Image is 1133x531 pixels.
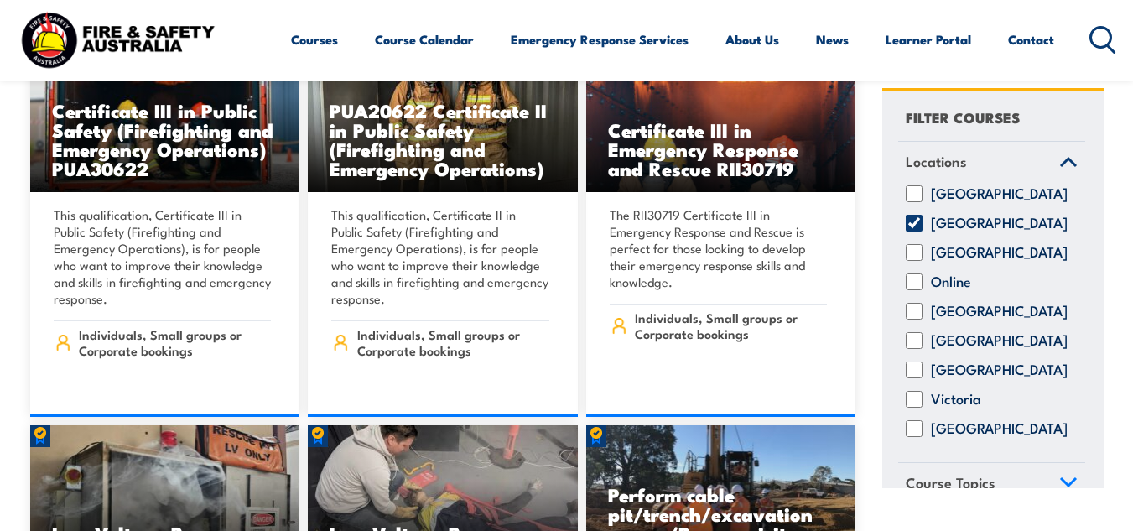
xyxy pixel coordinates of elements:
a: Certificate III in Public Safety (Firefighting and Emergency Operations) PUA30622 [30,41,300,192]
a: Courses [291,19,338,60]
h3: Certificate III in Emergency Response and Rescue RII30719 [608,120,834,178]
label: [GEOGRAPHIC_DATA] [931,185,1068,202]
span: Individuals, Small groups or Corporate bookings [357,326,549,358]
label: [GEOGRAPHIC_DATA] [931,420,1068,437]
label: [GEOGRAPHIC_DATA] [931,303,1068,320]
img: Open Circuit Breathing Apparatus Training [308,41,578,192]
h3: Certificate III in Public Safety (Firefighting and Emergency Operations) PUA30622 [52,101,278,178]
span: Individuals, Small groups or Corporate bookings [635,310,827,341]
img: Live Fire Flashover Cell [586,41,856,192]
span: Course Topics [906,471,995,494]
p: This qualification, Certificate III in Public Safety (Firefighting and Emergency Operations), is ... [54,206,272,307]
a: About Us [725,19,779,60]
label: [GEOGRAPHIC_DATA] [931,362,1068,378]
label: Online [931,273,971,290]
label: Victoria [931,391,981,408]
p: The RII30719 Certificate III in Emergency Response and Rescue is perfect for those looking to dev... [610,206,828,290]
h4: FILTER COURSES [906,106,1020,128]
img: Mines Rescue & Public Safety COURSES [30,41,300,192]
a: Learner Portal [886,19,971,60]
span: Locations [906,150,967,173]
h3: PUA20622 Certificate II in Public Safety (Firefighting and Emergency Operations) [330,101,556,178]
label: [GEOGRAPHIC_DATA] [931,332,1068,349]
label: [GEOGRAPHIC_DATA] [931,215,1068,232]
a: Contact [1008,19,1054,60]
a: Course Topics [898,463,1085,507]
p: This qualification, Certificate II in Public Safety (Firefighting and Emergency Operations), is f... [331,206,549,307]
a: Locations [898,142,1085,185]
a: Certificate III in Emergency Response and Rescue RII30719 [586,41,856,192]
label: [GEOGRAPHIC_DATA] [931,244,1068,261]
a: Emergency Response Services [511,19,689,60]
a: News [816,19,849,60]
a: PUA20622 Certificate II in Public Safety (Firefighting and Emergency Operations) [308,41,578,192]
span: Individuals, Small groups or Corporate bookings [79,326,271,358]
a: Course Calendar [375,19,474,60]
